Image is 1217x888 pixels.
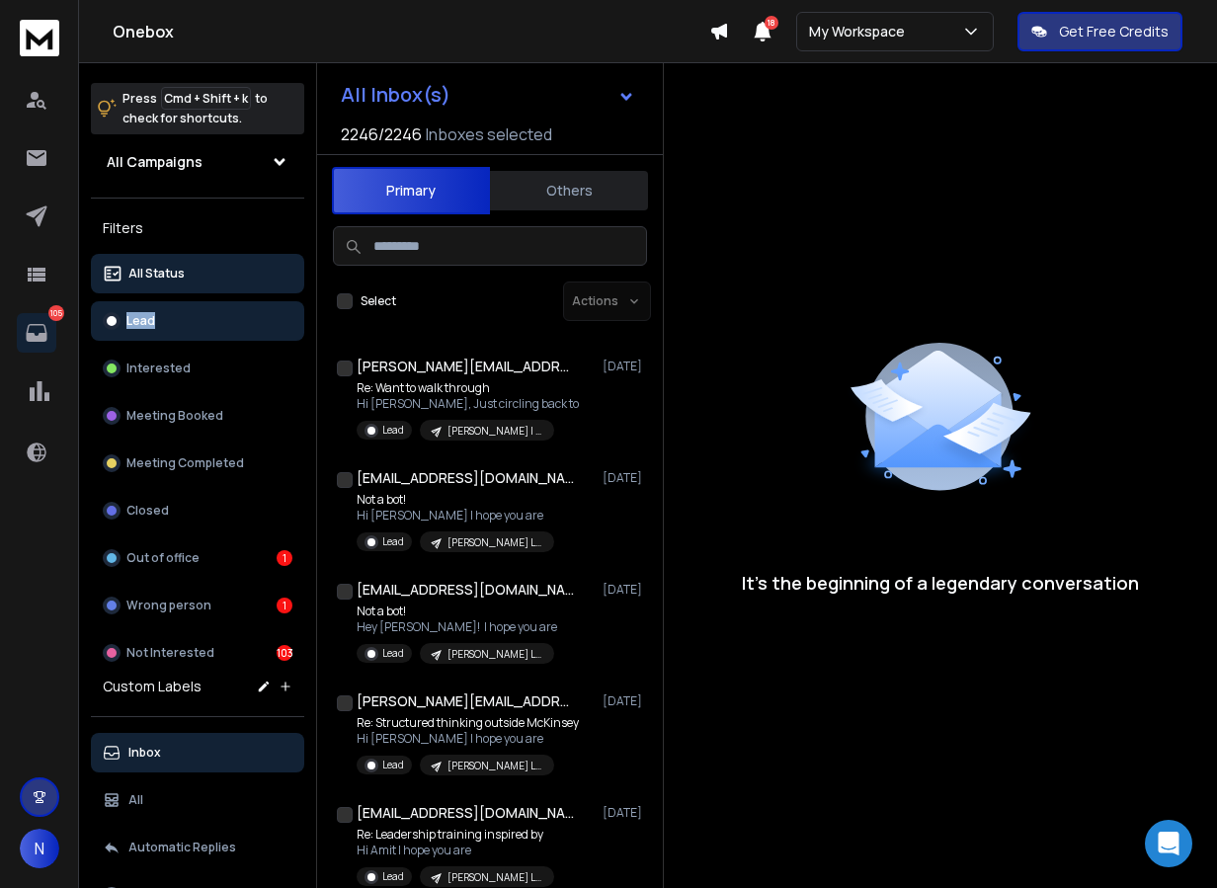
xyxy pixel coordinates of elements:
[447,535,542,550] p: [PERSON_NAME] Learning Collaboration | Phase 2 List 1 3.2k
[91,828,304,867] button: Automatic Replies
[490,169,648,212] button: Others
[91,538,304,578] button: Out of office1
[357,827,554,843] p: Re: Leadership training inspired by
[357,580,574,600] h1: [EMAIL_ADDRESS][DOMAIN_NAME]
[325,75,651,115] button: All Inbox(s)
[1059,22,1169,41] p: Get Free Credits
[357,803,574,823] h1: [EMAIL_ADDRESS][DOMAIN_NAME]
[126,408,223,424] p: Meeting Booked
[161,87,251,110] span: Cmd + Shift + k
[447,870,542,885] p: [PERSON_NAME] Learning Collaboration | Phase 2 List 2 1.8k
[91,733,304,772] button: Inbox
[91,491,304,530] button: Closed
[107,152,203,172] h1: All Campaigns
[91,254,304,293] button: All Status
[361,293,396,309] label: Select
[126,503,169,519] p: Closed
[382,534,404,549] p: Lead
[91,633,304,673] button: Not Interested103
[122,89,268,128] p: Press to check for shortcuts.
[357,715,579,731] p: Re: Structured thinking outside McKinsey
[277,645,292,661] div: 103
[357,731,579,747] p: Hi [PERSON_NAME] I hope you are
[126,313,155,329] p: Lead
[91,349,304,388] button: Interested
[447,424,542,439] p: [PERSON_NAME] | 4.2K Healthcare C level
[128,745,161,761] p: Inbox
[603,359,647,374] p: [DATE]
[48,305,64,321] p: 105
[603,582,647,598] p: [DATE]
[357,691,574,711] h1: [PERSON_NAME][EMAIL_ADDRESS][PERSON_NAME][DOMAIN_NAME]
[357,619,557,635] p: Hey [PERSON_NAME]! I hope you are
[357,492,554,508] p: Not a bot!
[1017,12,1182,51] button: Get Free Credits
[126,455,244,471] p: Meeting Completed
[382,869,404,884] p: Lead
[357,396,579,412] p: Hi [PERSON_NAME], Just circling back to
[91,396,304,436] button: Meeting Booked
[20,20,59,56] img: logo
[128,792,143,808] p: All
[742,569,1139,597] p: It’s the beginning of a legendary conversation
[382,646,404,661] p: Lead
[1145,820,1192,867] div: Open Intercom Messenger
[126,550,200,566] p: Out of office
[91,301,304,341] button: Lead
[126,361,191,376] p: Interested
[126,598,211,613] p: Wrong person
[603,470,647,486] p: [DATE]
[603,805,647,821] p: [DATE]
[128,266,185,282] p: All Status
[332,167,490,214] button: Primary
[126,645,214,661] p: Not Interested
[809,22,913,41] p: My Workspace
[382,423,404,438] p: Lead
[103,677,202,696] h3: Custom Labels
[357,380,579,396] p: Re: Want to walk through
[91,586,304,625] button: Wrong person1
[128,840,236,855] p: Automatic Replies
[765,16,778,30] span: 18
[341,85,450,105] h1: All Inbox(s)
[603,693,647,709] p: [DATE]
[382,758,404,772] p: Lead
[277,550,292,566] div: 1
[91,142,304,182] button: All Campaigns
[357,508,554,524] p: Hi [PERSON_NAME] I hope you are
[341,122,422,146] span: 2246 / 2246
[17,313,56,353] a: 105
[20,829,59,868] button: N
[426,122,552,146] h3: Inboxes selected
[357,604,557,619] p: Not a bot!
[357,468,574,488] h1: [EMAIL_ADDRESS][DOMAIN_NAME]
[277,598,292,613] div: 1
[113,20,709,43] h1: Onebox
[357,843,554,858] p: Hi Amit I hope you are
[447,647,542,662] p: [PERSON_NAME] Learning Collaboration | Phase 2 List 1 3.2k
[91,780,304,820] button: All
[357,357,574,376] h1: [PERSON_NAME][EMAIL_ADDRESS][DOMAIN_NAME]
[91,444,304,483] button: Meeting Completed
[447,759,542,773] p: [PERSON_NAME] Learning Collaboration | Phase 2 List 2 1.8k
[91,214,304,242] h3: Filters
